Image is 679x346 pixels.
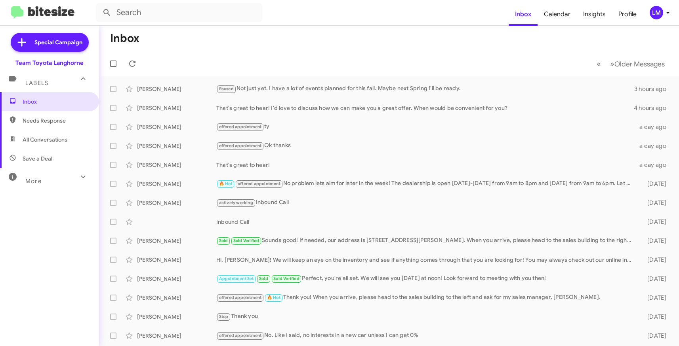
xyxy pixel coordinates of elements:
div: [PERSON_NAME] [137,237,216,245]
span: Sold Verified [273,276,299,281]
div: [PERSON_NAME] [137,313,216,321]
div: [PERSON_NAME] [137,104,216,112]
div: [DATE] [636,237,673,245]
div: [DATE] [636,218,673,226]
div: That's great to hear! [216,161,636,169]
div: [PERSON_NAME] [137,85,216,93]
button: LM [643,6,670,19]
span: More [25,178,42,185]
button: Next [605,56,669,72]
span: Sold [259,276,268,281]
div: Inbound Call [216,218,636,226]
a: Inbox [509,3,538,26]
div: Perfect, you're all set. We will see you [DATE] at noon! Look forward to meeting with you then! [216,274,636,283]
div: That's great to hear! I'd love to discuss how we can make you a great offer. When would be conven... [216,104,634,112]
div: ty [216,122,636,131]
span: Special Campaign [34,38,82,46]
div: Team Toyota Langhorne [15,59,84,67]
span: Save a Deal [23,155,52,163]
input: Search [96,3,262,22]
div: [DATE] [636,275,673,283]
div: Inbound Call [216,198,636,207]
div: 4 hours ago [634,104,673,112]
div: [PERSON_NAME] [137,332,216,340]
div: Thank you! When you arrive, please head to the sales building to the left and ask for my sales ma... [216,293,636,302]
div: [DATE] [636,180,673,188]
span: offered appointment [219,295,262,300]
div: Sounds good! If needed, our address is [STREET_ADDRESS][PERSON_NAME]. When you arrive, please hea... [216,236,636,245]
span: « [597,59,601,69]
div: No problem lets aim for later in the week! The dealership is open [DATE]-[DATE] from 9am to 8pm a... [216,179,636,188]
span: Sold Verified [233,238,259,243]
span: Stop [219,314,229,319]
span: Inbox [23,98,90,106]
h1: Inbox [110,32,139,45]
span: offered appointment [238,181,280,186]
span: offered appointment [219,143,262,148]
div: 3 hours ago [634,85,673,93]
div: a day ago [636,142,673,150]
div: [PERSON_NAME] [137,256,216,264]
span: Older Messages [614,60,665,68]
a: Special Campaign [11,33,89,52]
a: Profile [612,3,643,26]
span: 🔥 Hot [219,181,233,186]
span: Appointment Set [219,276,254,281]
span: All Conversations [23,136,67,144]
div: Thank you [216,312,636,321]
div: [DATE] [636,313,673,321]
div: [PERSON_NAME] [137,199,216,207]
div: [DATE] [636,332,673,340]
div: [PERSON_NAME] [137,123,216,131]
div: [DATE] [636,199,673,207]
button: Previous [592,56,606,72]
span: Paused [219,86,234,91]
div: [PERSON_NAME] [137,142,216,150]
span: actively working [219,200,253,205]
div: [PERSON_NAME] [137,294,216,302]
div: a day ago [636,123,673,131]
div: [PERSON_NAME] [137,180,216,188]
span: » [610,59,614,69]
span: 🔥 Hot [267,295,280,300]
a: Insights [577,3,612,26]
div: Ok thanks [216,141,636,150]
div: [PERSON_NAME] [137,275,216,283]
a: Calendar [538,3,577,26]
span: offered appointment [219,333,262,338]
span: Needs Response [23,117,90,125]
span: Labels [25,79,48,87]
div: LM [650,6,663,19]
div: [DATE] [636,256,673,264]
div: Hi, [PERSON_NAME]! We will keep an eye on the inventory and see if anything comes through that yo... [216,256,636,264]
div: a day ago [636,161,673,169]
div: [DATE] [636,294,673,302]
nav: Page navigation example [592,56,669,72]
div: [PERSON_NAME] [137,161,216,169]
span: offered appointment [219,124,262,129]
span: Sold [219,238,228,243]
div: No. Like I said, no interests in a new car unless I can get 0% [216,331,636,340]
div: Not just yet. I have a lot of events planned for this fall. Maybe next Spring I'll be ready. [216,84,634,93]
